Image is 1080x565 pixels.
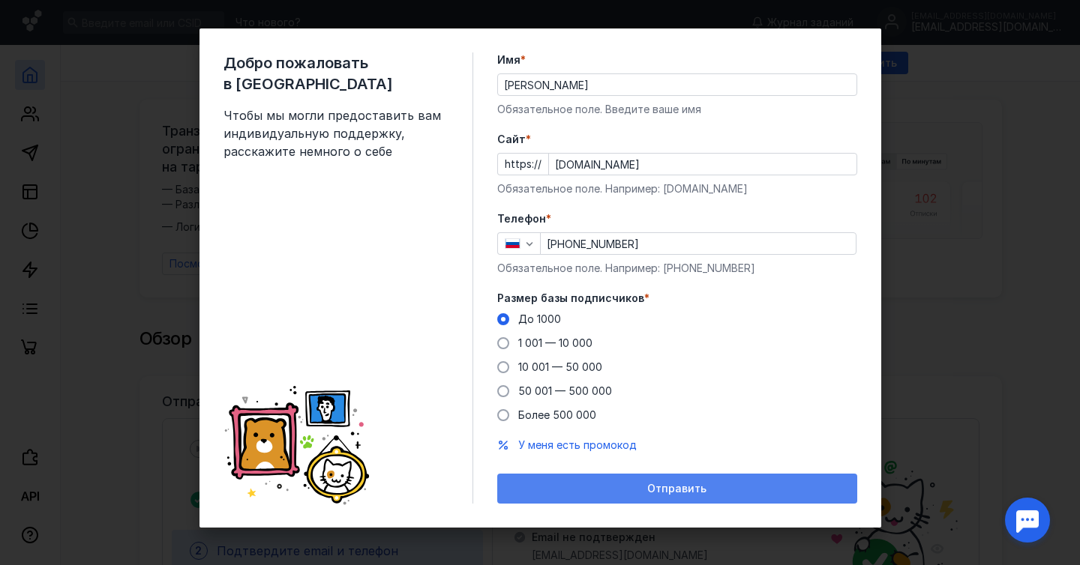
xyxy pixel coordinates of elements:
[497,261,857,276] div: Обязательное поле. Например: [PHONE_NUMBER]
[497,474,857,504] button: Отправить
[518,312,561,325] span: До 1000
[647,483,706,495] span: Отправить
[497,181,857,196] div: Обязательное поле. Например: [DOMAIN_NAME]
[223,52,448,94] span: Добро пожаловать в [GEOGRAPHIC_DATA]
[497,102,857,117] div: Обязательное поле. Введите ваше имя
[518,384,612,397] span: 50 001 — 500 000
[223,106,448,160] span: Чтобы мы могли предоставить вам индивидуальную поддержку, расскажите немного о себе
[497,52,520,67] span: Имя
[497,291,644,306] span: Размер базы подписчиков
[518,438,637,451] span: У меня есть промокод
[497,211,546,226] span: Телефон
[497,132,526,147] span: Cайт
[518,408,596,421] span: Более 500 000
[518,360,602,373] span: 10 001 — 50 000
[518,438,637,453] button: У меня есть промокод
[518,336,592,349] span: 1 001 — 10 000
